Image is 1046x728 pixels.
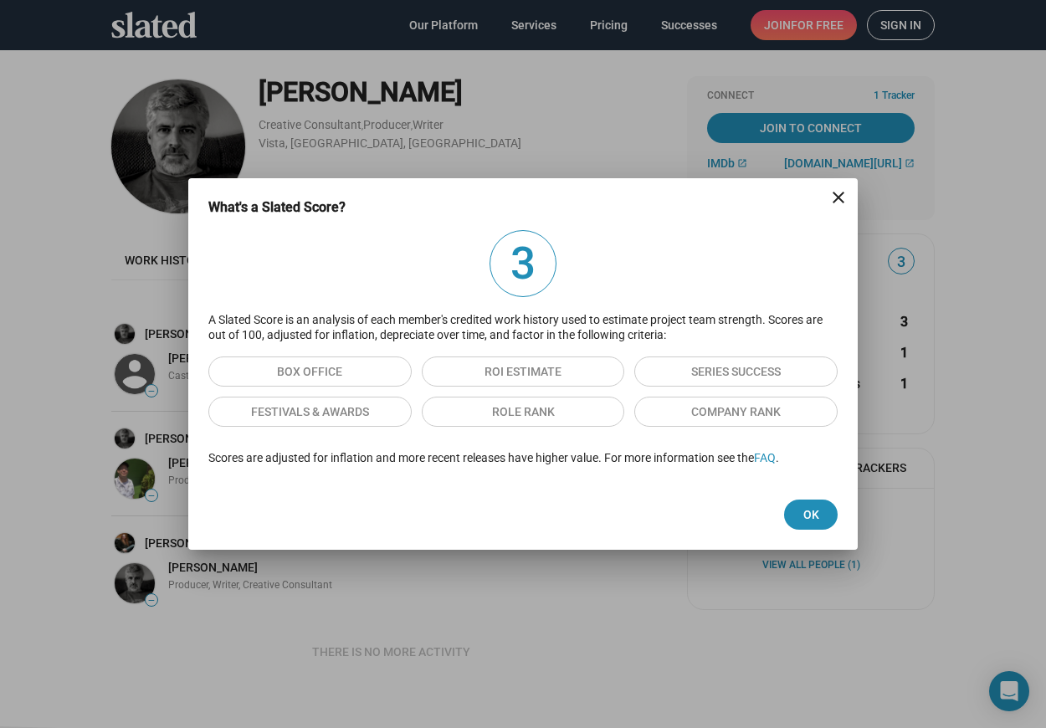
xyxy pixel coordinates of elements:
span: ROI Estimate [435,357,612,386]
span: Series Success [648,357,824,386]
p: A Slated Score is an analysis of each member's credited work history used to estimate project tea... [208,312,838,343]
button: Role Rank [422,397,625,427]
span: Role Rank [435,397,612,426]
button: Company Rank [634,397,838,427]
span: Ok [797,500,824,530]
span: Company Rank [648,397,824,426]
button: Ok [784,500,838,530]
button: ROI Estimate [422,356,625,387]
mat-icon: close [828,187,849,208]
button: Festivals & Awards [208,397,412,427]
button: Series Success [634,356,838,387]
h3: What's a Slated Score? [208,198,369,216]
p: Scores are adjusted for inflation and more recent releases have higher value. For more informatio... [208,450,838,466]
span: 3 [490,231,556,296]
span: Festivals & Awards [222,397,398,426]
button: Box Office [208,356,412,387]
dialog-header: What's a Slated Score? [208,198,838,216]
a: FAQ [754,451,776,464]
span: Box Office [222,357,398,386]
